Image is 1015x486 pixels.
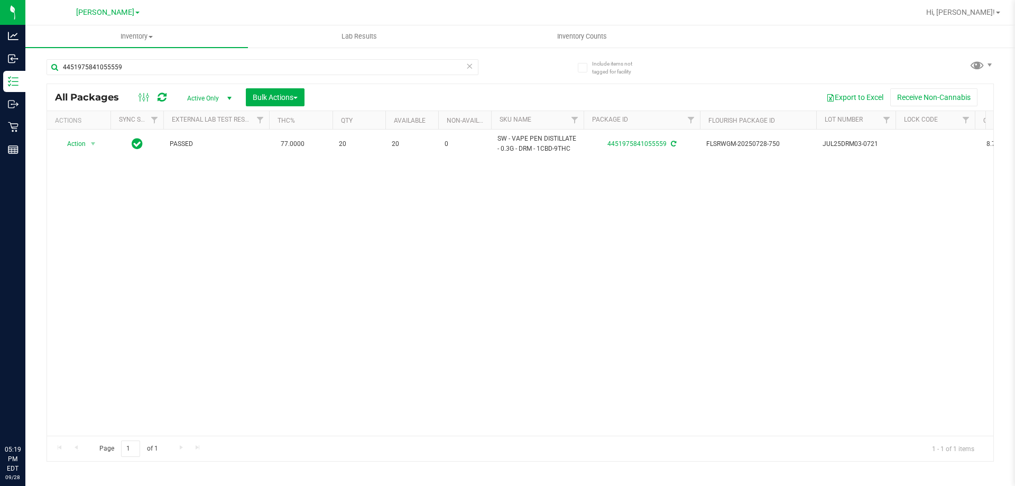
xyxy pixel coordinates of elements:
[957,111,975,129] a: Filter
[706,139,810,149] span: FLSRWGM-20250728-750
[669,140,676,148] span: Sync from Compliance System
[981,136,1012,152] span: 8.7500
[878,111,896,129] a: Filter
[682,111,700,129] a: Filter
[121,441,140,457] input: 1
[170,139,263,149] span: PASSED
[55,91,130,103] span: All Packages
[8,99,19,109] inline-svg: Outbound
[823,139,889,149] span: JUL25DRM03-0721
[394,117,426,124] a: Available
[341,117,353,124] a: Qty
[339,139,379,149] span: 20
[5,445,21,473] p: 05:19 PM EDT
[8,31,19,41] inline-svg: Analytics
[445,139,485,149] span: 0
[8,122,19,132] inline-svg: Retail
[25,32,248,41] span: Inventory
[275,136,310,152] span: 77.0000
[890,88,977,106] button: Receive Non-Cannabis
[58,136,86,151] span: Action
[470,25,693,48] a: Inventory Counts
[983,117,1000,124] a: CBD%
[172,116,255,123] a: External Lab Test Result
[566,111,584,129] a: Filter
[497,134,577,154] span: SW - VAPE PEN DISTILLATE - 0.3G - DRM - 1CBD-9THC
[500,116,531,123] a: SKU Name
[278,117,295,124] a: THC%
[76,8,134,17] span: [PERSON_NAME]
[253,93,298,102] span: Bulk Actions
[119,116,160,123] a: Sync Status
[825,116,863,123] a: Lot Number
[327,32,391,41] span: Lab Results
[252,111,269,129] a: Filter
[466,59,473,73] span: Clear
[904,116,938,123] a: Lock Code
[607,140,667,148] a: 4451975841055559
[924,441,983,456] span: 1 - 1 of 1 items
[146,111,163,129] a: Filter
[246,88,304,106] button: Bulk Actions
[819,88,890,106] button: Export to Excel
[592,116,628,123] a: Package ID
[87,136,100,151] span: select
[708,117,775,124] a: Flourish Package ID
[592,60,645,76] span: Include items not tagged for facility
[25,25,248,48] a: Inventory
[8,53,19,64] inline-svg: Inbound
[5,473,21,481] p: 09/28
[543,32,621,41] span: Inventory Counts
[47,59,478,75] input: Search Package ID, Item Name, SKU, Lot or Part Number...
[132,136,143,151] span: In Sync
[248,25,470,48] a: Lab Results
[55,117,106,124] div: Actions
[90,441,167,457] span: Page of 1
[8,76,19,87] inline-svg: Inventory
[11,401,42,433] iframe: Resource center
[392,139,432,149] span: 20
[926,8,995,16] span: Hi, [PERSON_NAME]!
[447,117,494,124] a: Non-Available
[8,144,19,155] inline-svg: Reports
